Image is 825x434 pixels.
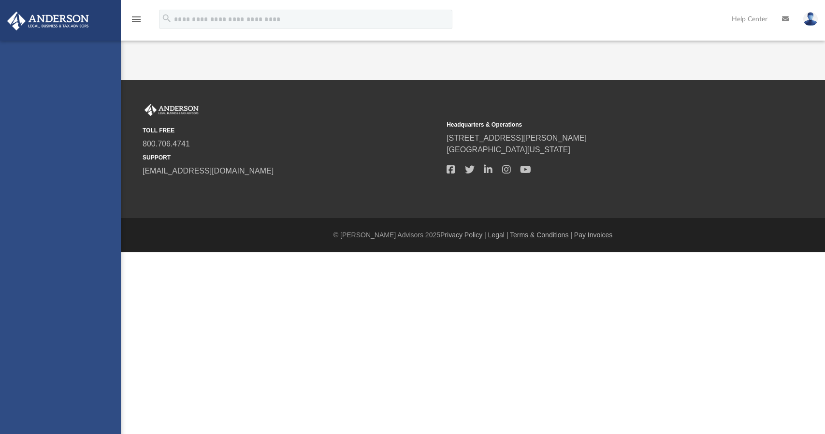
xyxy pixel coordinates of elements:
[440,231,486,239] a: Privacy Policy |
[447,145,570,154] a: [GEOGRAPHIC_DATA][US_STATE]
[447,134,587,142] a: [STREET_ADDRESS][PERSON_NAME]
[143,153,440,162] small: SUPPORT
[130,18,142,25] a: menu
[121,230,825,240] div: © [PERSON_NAME] Advisors 2025
[143,126,440,135] small: TOLL FREE
[130,14,142,25] i: menu
[574,231,612,239] a: Pay Invoices
[803,12,818,26] img: User Pic
[143,167,274,175] a: [EMAIL_ADDRESS][DOMAIN_NAME]
[4,12,92,30] img: Anderson Advisors Platinum Portal
[488,231,508,239] a: Legal |
[447,120,744,129] small: Headquarters & Operations
[143,140,190,148] a: 800.706.4741
[143,104,201,116] img: Anderson Advisors Platinum Portal
[510,231,572,239] a: Terms & Conditions |
[161,13,172,24] i: search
